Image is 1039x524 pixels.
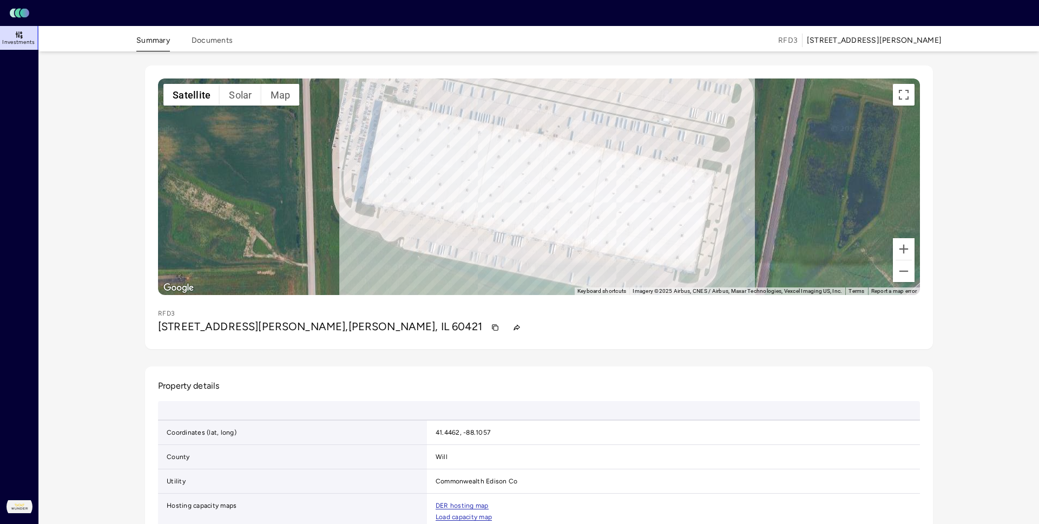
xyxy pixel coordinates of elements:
[893,84,915,106] button: Toggle fullscreen view
[158,308,175,319] p: RFD3
[220,84,261,106] button: Show solar potential
[893,260,915,282] button: Zoom out
[161,281,196,295] a: Open this area in Google Maps (opens a new window)
[348,320,482,333] span: [PERSON_NAME], IL 60421
[427,445,950,469] td: Will
[158,469,427,494] td: Utility
[633,288,842,294] span: Imagery ©2025 Airbus, CNES / Airbus, Maxar Technologies, Vexcel Imaging US, Inc.
[871,288,917,294] a: Report a map error
[778,35,797,47] span: RFD3
[158,445,427,469] td: County
[427,469,950,494] td: Commonwealth Edison Co
[849,288,864,294] a: Terms
[807,35,942,47] div: [STREET_ADDRESS][PERSON_NAME]
[158,421,427,445] td: Coordinates (lat, long)
[136,35,170,51] button: Summary
[6,494,32,520] img: Wunder
[577,287,627,295] button: Keyboard shortcuts
[2,39,35,45] span: Investments
[192,35,233,51] button: Documents
[158,320,348,333] span: [STREET_ADDRESS][PERSON_NAME],
[161,281,196,295] img: Google
[436,514,492,521] a: Load capacity map
[893,238,915,260] button: Zoom in
[158,379,920,392] h2: Property details
[163,84,220,106] button: Show satellite imagery
[436,502,489,509] a: DER hosting map
[136,28,233,51] div: tabs
[427,421,950,445] td: 41.4462, -88.1057
[261,84,300,106] button: Show street map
